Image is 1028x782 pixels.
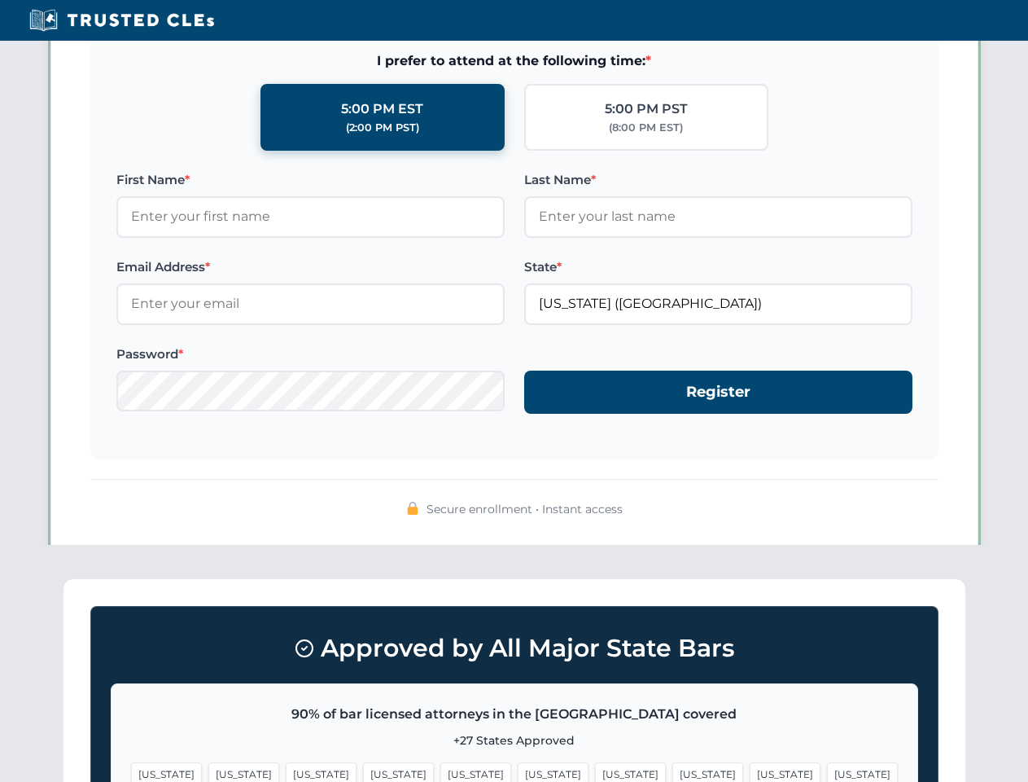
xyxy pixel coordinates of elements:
[605,99,688,120] div: 5:00 PM PST
[116,283,505,324] input: Enter your email
[524,257,912,277] label: State
[116,196,505,237] input: Enter your first name
[524,371,912,414] button: Register
[131,704,898,725] p: 90% of bar licensed attorneys in the [GEOGRAPHIC_DATA] covered
[116,170,505,190] label: First Name
[116,51,912,72] span: I prefer to attend at the following time:
[609,120,683,136] div: (8:00 PM EST)
[341,99,423,120] div: 5:00 PM EST
[524,196,912,237] input: Enter your last name
[116,345,505,364] label: Password
[524,170,912,190] label: Last Name
[346,120,419,136] div: (2:00 PM PST)
[406,502,419,515] img: 🔒
[427,500,623,518] span: Secure enrollment • Instant access
[24,8,219,33] img: Trusted CLEs
[524,283,912,324] input: Florida (FL)
[111,626,918,670] h3: Approved by All Major State Bars
[116,257,505,277] label: Email Address
[131,731,898,749] p: +27 States Approved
